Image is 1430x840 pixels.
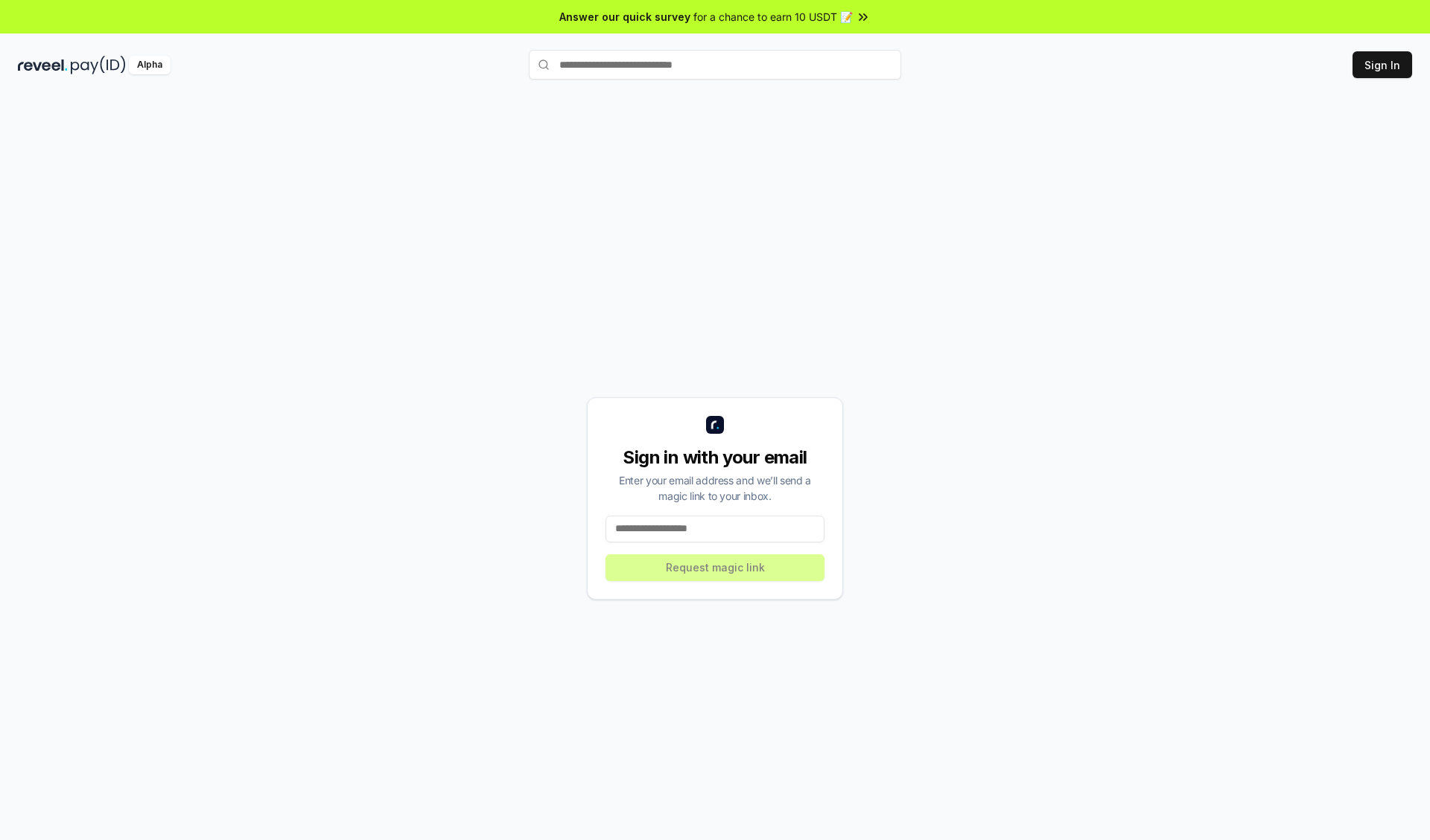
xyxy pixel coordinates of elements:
div: Sign in with your email [606,446,824,469]
div: Enter your email address and we’ll send a magic link to your inbox. [606,472,824,504]
img: logo_small [706,416,724,434]
img: reveel_dark [18,56,68,74]
span: Answer our quick survey [559,9,690,25]
img: pay_id [71,56,126,74]
span: for a chance to earn 10 USDT 📝 [693,9,853,25]
div: Alpha [129,56,171,74]
button: Sign In [1353,51,1412,78]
